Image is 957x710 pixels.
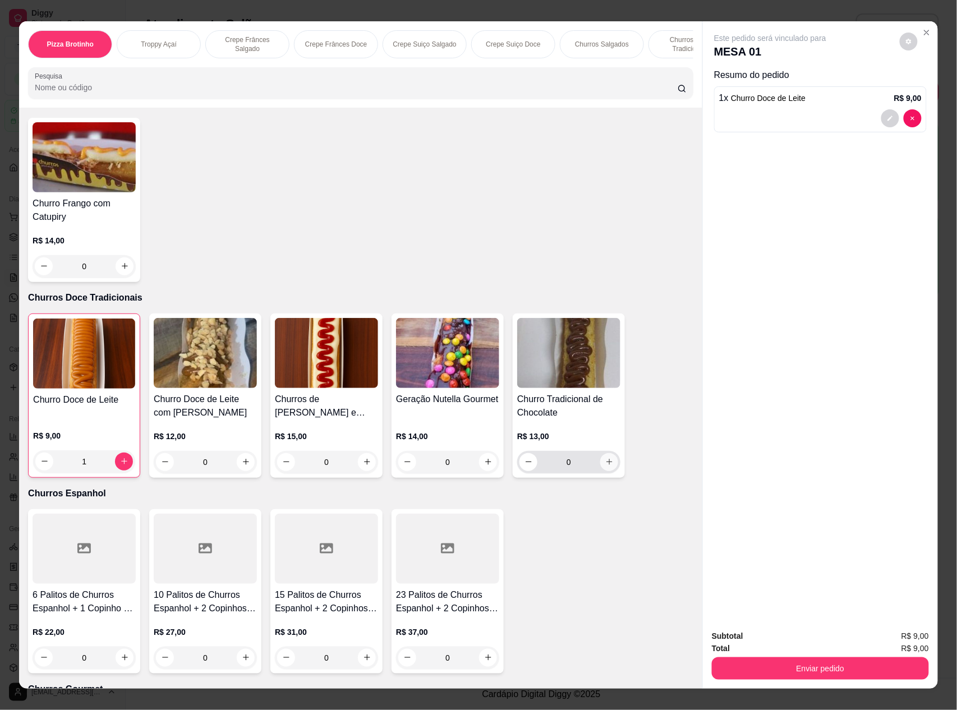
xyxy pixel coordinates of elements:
h4: 15 Palitos de Churros Espanhol + 2 Copinhos de Doce de Leite e Goiabada [275,588,378,615]
p: MESA 01 [714,44,826,59]
p: Crepe Frânces Doce [305,40,367,49]
button: increase-product-quantity [600,453,618,471]
h4: Churros de [PERSON_NAME] e [PERSON_NAME] [275,393,378,419]
strong: Subtotal [712,631,743,640]
button: increase-product-quantity [479,453,497,471]
button: decrease-product-quantity [277,453,295,471]
button: decrease-product-quantity [35,257,53,275]
span: R$ 9,00 [901,630,929,642]
strong: Total [712,644,730,653]
p: 1 x [719,91,806,105]
button: decrease-product-quantity [881,109,899,127]
button: increase-product-quantity [237,649,255,667]
button: decrease-product-quantity [900,33,918,50]
p: R$ 27,00 [154,626,257,638]
p: R$ 13,00 [517,431,620,442]
h4: Geração Nutella Gourmet [396,393,499,406]
img: product-image [154,318,257,388]
p: R$ 31,00 [275,626,378,638]
button: Enviar pedido [712,657,929,680]
h4: Churro Tradicional de Chocolate [517,393,620,419]
h4: 6 Palitos de Churros Espanhol + 1 Copinho de Doce de Leite [33,588,136,615]
label: Pesquisa [35,71,66,81]
p: R$ 37,00 [396,626,499,638]
p: Pizza Brotinho [47,40,93,49]
p: Resumo do pedido [714,68,927,82]
button: increase-product-quantity [358,649,376,667]
p: Churros Doce Tradicionais [658,35,723,53]
img: product-image [33,319,135,389]
button: decrease-product-quantity [398,453,416,471]
h4: Churro Frango com Catupiry [33,197,136,224]
button: decrease-product-quantity [277,649,295,667]
button: Close [918,24,936,42]
button: increase-product-quantity [115,453,133,471]
button: decrease-product-quantity [904,109,922,127]
img: product-image [33,122,136,192]
h4: 10 Palitos de Churros Espanhol + 2 Copinhos de Chocolate [154,588,257,615]
p: Churros Salgados [575,40,629,49]
h4: Churro Doce de Leite [33,393,135,407]
p: R$ 14,00 [33,235,136,246]
p: Troppy Açaí [141,40,177,49]
p: Crepe Suiço Doce [486,40,540,49]
p: R$ 12,00 [154,431,257,442]
button: increase-product-quantity [358,453,376,471]
button: decrease-product-quantity [35,649,53,667]
p: Churros Gourmet [28,683,693,696]
h4: 23 Palitos de Churros Espanhol + 2 Copinhos de Nutella e Leite Ninho [396,588,499,615]
p: R$ 9,00 [894,93,922,104]
button: decrease-product-quantity [35,453,53,471]
button: increase-product-quantity [116,649,134,667]
p: Crepe Suiço Salgado [393,40,456,49]
p: R$ 15,00 [275,431,378,442]
button: decrease-product-quantity [519,453,537,471]
span: Churro Doce de Leite [731,94,806,103]
p: Crepe Frânces Salgado [215,35,280,53]
img: product-image [275,318,378,388]
input: Pesquisa [35,82,678,93]
p: Churros Espanhol [28,487,693,500]
button: increase-product-quantity [479,649,497,667]
p: R$ 14,00 [396,431,499,442]
p: R$ 9,00 [33,430,135,441]
button: decrease-product-quantity [398,649,416,667]
button: increase-product-quantity [237,453,255,471]
p: R$ 22,00 [33,626,136,638]
h4: Churro Doce de Leite com [PERSON_NAME] [154,393,257,419]
img: product-image [517,318,620,388]
p: Churros Doce Tradicionais [28,291,693,305]
button: decrease-product-quantity [156,649,174,667]
button: decrease-product-quantity [156,453,174,471]
p: Este pedido será vinculado para [714,33,826,44]
button: increase-product-quantity [116,257,134,275]
img: product-image [396,318,499,388]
